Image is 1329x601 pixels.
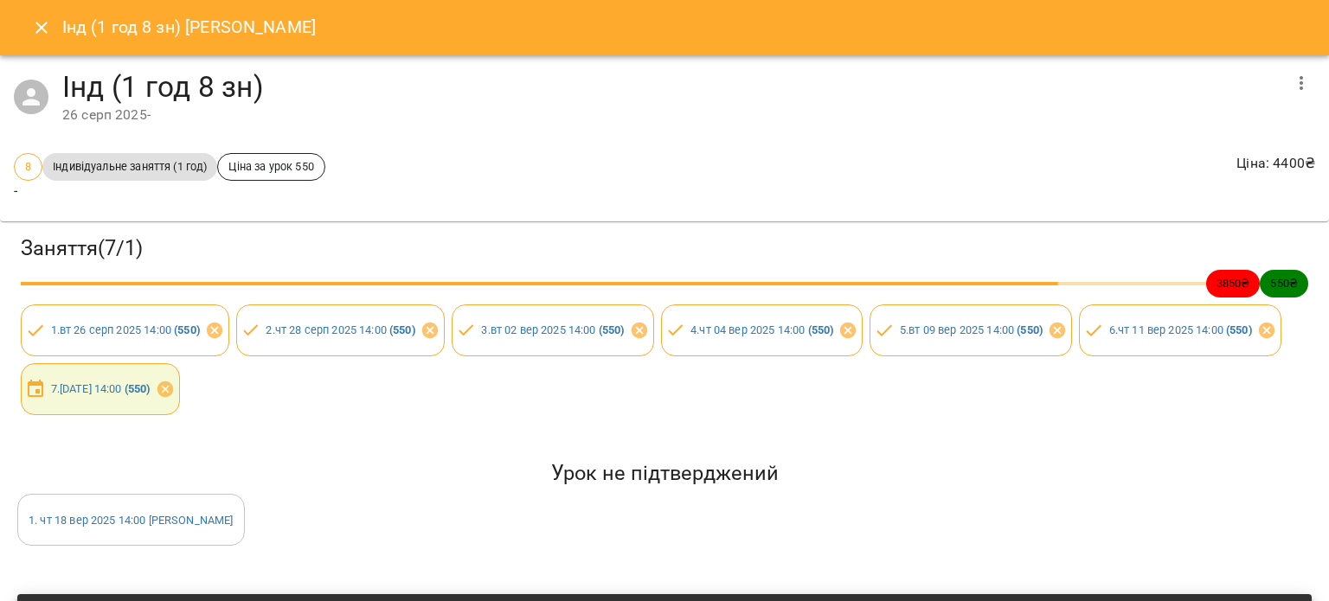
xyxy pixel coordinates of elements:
[1109,323,1252,336] a: 6.чт 11 вер 2025 14:00 (550)
[174,323,200,336] b: ( 550 )
[15,158,42,175] span: 8
[452,304,654,356] div: 3.вт 02 вер 2025 14:00 (550)
[1226,323,1252,336] b: ( 550 )
[51,382,151,395] a: 7.[DATE] 14:00 (550)
[808,323,834,336] b: ( 550 )
[17,460,1312,487] h5: Урок не підтверджений
[266,323,414,336] a: 2.чт 28 серп 2025 14:00 (550)
[1236,153,1315,174] p: Ціна : 4400 ₴
[1260,275,1308,291] span: 550 ₴
[1079,304,1281,356] div: 6.чт 11 вер 2025 14:00 (550)
[125,382,151,395] b: ( 550 )
[599,323,625,336] b: ( 550 )
[1017,323,1043,336] b: ( 550 )
[42,158,217,175] span: Індивідуальне заняття (1 год)
[21,7,62,48] button: Close
[870,304,1072,356] div: 5.вт 09 вер 2025 14:00 (550)
[62,14,316,41] h6: Інд (1 год 8 зн) [PERSON_NAME]
[1206,275,1261,291] span: 3850 ₴
[661,304,864,356] div: 4.чт 04 вер 2025 14:00 (550)
[218,158,324,175] span: Ціна за урок 550
[62,105,1281,125] div: 26 серп 2025 -
[14,181,325,201] p: -
[481,323,624,336] a: 3.вт 02 вер 2025 14:00 (550)
[900,323,1043,336] a: 5.вт 09 вер 2025 14:00 (550)
[29,514,234,527] a: 1. чт 18 вер 2025 14:00 [PERSON_NAME]
[51,323,200,336] a: 1.вт 26 серп 2025 14:00 (550)
[21,235,1308,262] h3: Заняття ( 7 / 1 )
[389,323,415,336] b: ( 550 )
[21,363,180,415] div: 7.[DATE] 14:00 (550)
[236,304,445,356] div: 2.чт 28 серп 2025 14:00 (550)
[21,304,229,356] div: 1.вт 26 серп 2025 14:00 (550)
[690,323,833,336] a: 4.чт 04 вер 2025 14:00 (550)
[62,69,1281,105] h4: Інд (1 год 8 зн)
